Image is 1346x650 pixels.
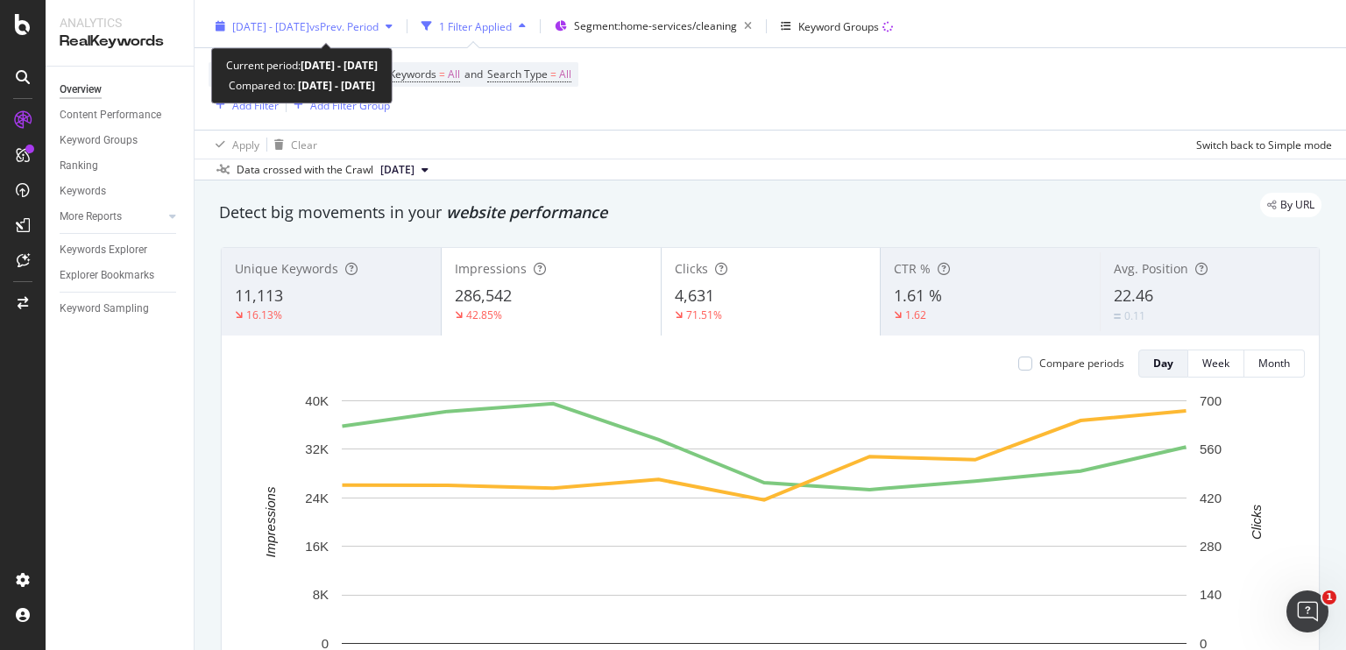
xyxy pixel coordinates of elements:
span: CTR % [894,260,931,277]
div: Keywords Explorer [60,241,147,259]
span: [DATE] - [DATE] [232,19,309,34]
b: [DATE] - [DATE] [301,58,378,73]
div: Month [1258,356,1290,371]
span: Avg. Position [1114,260,1188,277]
div: 16.13% [246,307,282,322]
div: Clear [291,138,317,152]
button: [DATE] [373,159,436,180]
a: More Reports [60,208,164,226]
text: Clicks [1249,504,1264,539]
span: = [550,67,556,81]
div: RealKeywords [60,32,180,52]
div: Data crossed with the Crawl [237,162,373,178]
div: Compared to: [229,75,375,95]
button: Add Filter Group [287,95,390,116]
div: Explorer Bookmarks [60,266,154,285]
a: Keywords [60,182,181,201]
span: 286,542 [455,285,512,306]
button: Add Filter [209,95,279,116]
span: Keywords [389,67,436,81]
text: 8K [313,587,329,602]
div: 1.62 [905,307,926,322]
div: Analytics [60,14,180,32]
div: Current period: [226,55,378,75]
a: Explorer Bookmarks [60,266,181,285]
span: All [559,62,571,87]
a: Keyword Sampling [60,300,181,318]
div: Overview [60,81,102,99]
a: Keywords Explorer [60,241,181,259]
button: Keyword Groups [774,12,900,40]
span: Clicks [675,260,708,277]
span: Segment: home-services/cleaning [574,18,737,33]
span: All [448,62,460,87]
div: Week [1202,356,1229,371]
div: Compare periods [1039,356,1124,371]
div: 1 Filter Applied [439,19,512,34]
span: 1.61 % [894,285,942,306]
span: Impressions [455,260,527,277]
span: 2024 Oct. 7th [380,162,414,178]
a: Content Performance [60,106,181,124]
div: 71.51% [686,307,722,322]
div: Ranking [60,157,98,175]
button: Day [1138,350,1188,378]
div: Apply [232,138,259,152]
text: 140 [1200,587,1222,602]
div: Keywords [60,182,106,201]
div: Day [1153,356,1173,371]
img: Equal [1114,314,1121,319]
button: Month [1244,350,1305,378]
iframe: Intercom live chat [1286,590,1328,632]
button: Clear [267,131,317,159]
span: By URL [1280,200,1314,210]
button: Apply [209,131,259,159]
a: Overview [60,81,181,99]
div: Keyword Sampling [60,300,149,318]
div: legacy label [1260,193,1321,217]
text: Impressions [263,486,278,557]
text: 700 [1200,393,1222,408]
span: Search Type [487,67,548,81]
button: Switch back to Simple mode [1189,131,1332,159]
b: [DATE] - [DATE] [295,78,375,93]
a: Keyword Groups [60,131,181,150]
div: Add Filter Group [310,98,390,113]
text: 24K [305,491,329,505]
div: 42.85% [466,307,502,322]
div: 0.11 [1124,308,1145,323]
text: 40K [305,393,329,408]
div: Keyword Groups [60,131,138,150]
span: 1 [1322,590,1336,604]
span: = [439,67,445,81]
button: 1 Filter Applied [414,12,533,40]
button: Week [1188,350,1244,378]
div: Add Filter [232,98,279,113]
div: Switch back to Simple mode [1196,138,1332,152]
span: 4,631 [675,285,714,306]
text: 420 [1200,491,1222,505]
span: 11,113 [235,285,283,306]
span: vs Prev. Period [309,19,379,34]
span: and [464,67,483,81]
button: [DATE] - [DATE]vsPrev. Period [209,12,400,40]
span: 22.46 [1114,285,1153,306]
div: Keyword Groups [798,19,879,34]
text: 560 [1200,442,1222,456]
button: Segment:home-services/cleaning [548,12,759,40]
a: Ranking [60,157,181,175]
span: Unique Keywords [235,260,338,277]
text: 16K [305,539,329,554]
text: 280 [1200,539,1222,554]
text: 32K [305,442,329,456]
div: More Reports [60,208,122,226]
div: Content Performance [60,106,161,124]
